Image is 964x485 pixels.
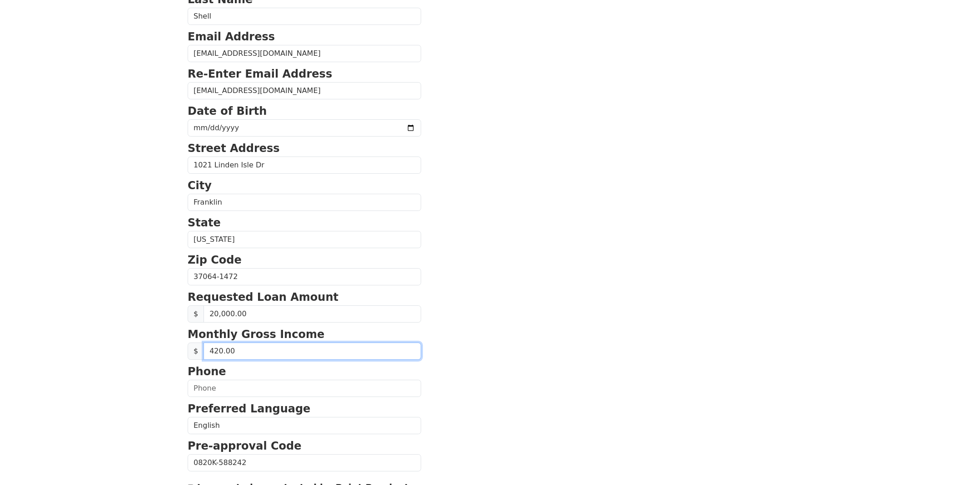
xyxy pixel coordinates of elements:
input: Zip Code [188,268,421,285]
p: Monthly Gross Income [188,326,421,343]
input: City [188,194,421,211]
span: $ [188,305,204,323]
strong: Zip Code [188,254,242,266]
input: Re-Enter Email Address [188,82,421,99]
strong: Pre-approval Code [188,440,302,452]
input: Pre-approval Code [188,454,421,471]
strong: Date of Birth [188,105,267,118]
input: 0.00 [204,343,421,360]
input: Requested Loan Amount [204,305,421,323]
input: Email Address [188,45,421,62]
strong: State [188,216,221,229]
input: Phone [188,380,421,397]
span: $ [188,343,204,360]
strong: Street Address [188,142,280,155]
strong: Email Address [188,30,275,43]
strong: City [188,179,212,192]
input: Last Name [188,8,421,25]
strong: Requested Loan Amount [188,291,338,304]
strong: Phone [188,365,226,378]
strong: Preferred Language [188,402,310,415]
strong: Re-Enter Email Address [188,68,332,80]
input: Street Address [188,157,421,174]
